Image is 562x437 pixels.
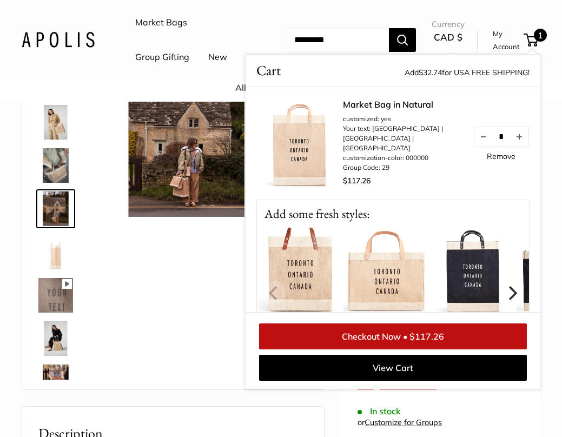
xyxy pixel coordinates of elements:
[434,31,462,43] span: CAD $
[343,176,371,186] span: $117.26
[358,415,442,430] div: or
[38,105,73,140] img: Market Bag in Natural
[389,28,416,52] button: Search
[36,189,75,228] a: Market Bag in Natural
[343,163,462,173] li: Group Code: 29
[419,68,442,77] span: $32.74
[343,124,462,153] li: Your text: [GEOGRAPHIC_DATA] | [GEOGRAPHIC_DATA] | [GEOGRAPHIC_DATA]
[525,34,538,47] a: 1
[36,276,75,315] a: Market Bag in Natural
[38,148,73,183] img: Market Bag in Natural
[38,278,73,313] img: Market Bag in Natural
[22,32,95,48] img: Apolis
[534,29,547,42] span: 1
[259,323,527,349] a: Checkout Now • $117.26
[343,98,462,111] a: Market Bag in Natural
[286,28,389,52] input: Search...
[36,362,75,401] a: Market Bag in Natural
[474,127,493,147] button: Decrease quantity by 1
[432,17,465,32] span: Currency
[235,82,246,93] a: All
[36,319,75,358] a: Market Bag in Natural
[343,114,462,124] li: customized: yes
[38,321,73,356] img: Market Bag in Natural
[135,15,187,31] a: Market Bags
[365,418,442,427] a: Customize for Groups
[500,281,524,305] button: Next
[493,27,520,54] a: My Account
[38,191,73,226] img: Market Bag in Natural
[38,235,73,269] img: description_13" wide, 18" high, 8" deep; handles: 3.5"
[109,62,264,217] img: Market Bag in Natural
[343,153,462,163] li: customization-color: 000000
[432,29,465,63] button: CAD $
[405,68,530,77] span: Add for USA FREE SHIPPING!
[493,132,510,141] input: Quantity
[36,233,75,272] a: description_13" wide, 18" high, 8" deep; handles: 3.5"
[36,146,75,185] a: Market Bag in Natural
[36,103,75,142] a: Market Bag in Natural
[256,60,281,81] span: Cart
[510,127,528,147] button: Increase quantity by 1
[38,365,73,399] img: Market Bag in Natural
[259,355,527,381] a: View Cart
[487,153,515,160] a: Remove
[257,200,529,228] p: Add some fresh styles:
[208,49,227,65] a: New
[135,49,189,65] a: Group Gifting
[358,406,400,416] span: In stock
